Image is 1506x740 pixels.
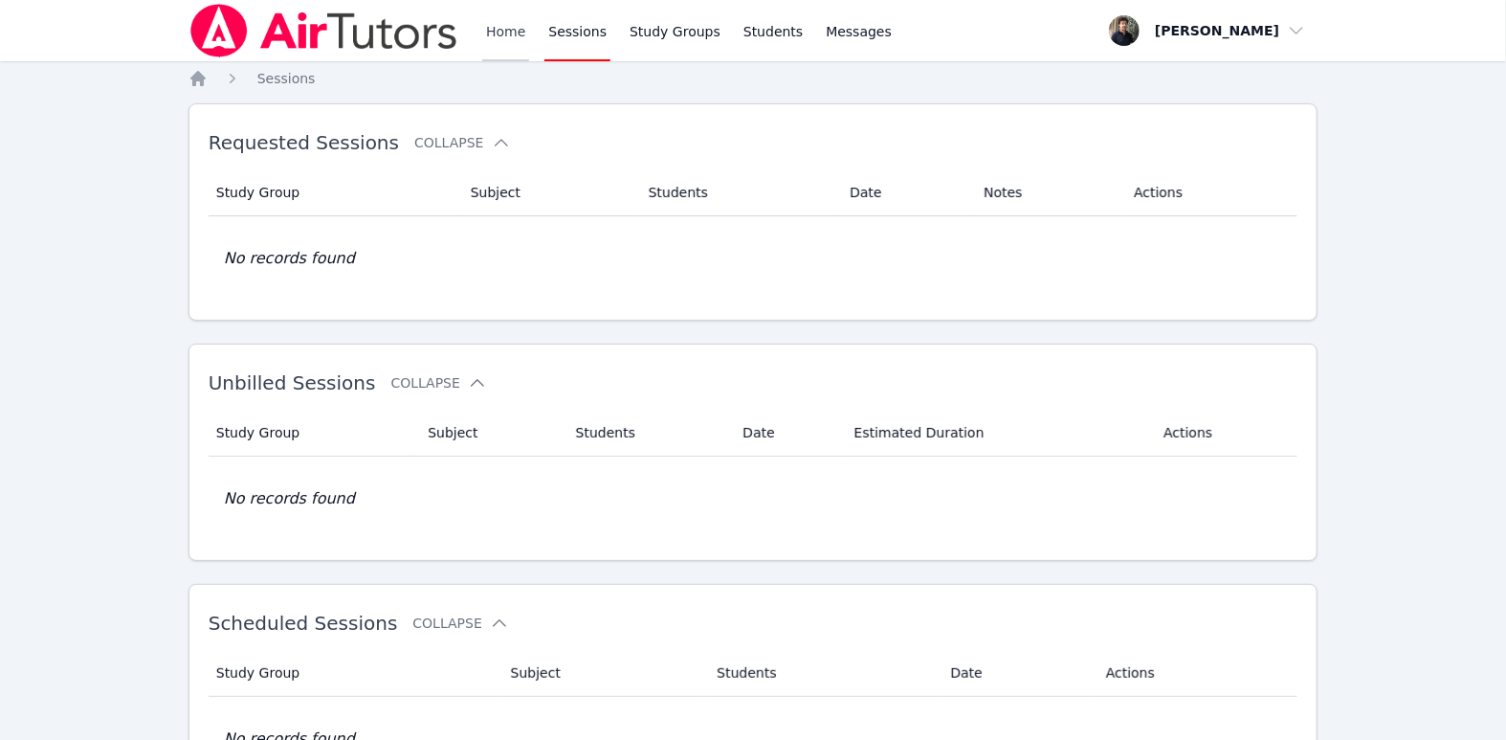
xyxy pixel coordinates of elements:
th: Actions [1095,650,1297,697]
td: No records found [209,216,1298,301]
th: Subject [499,650,706,697]
button: Collapse [412,614,508,633]
th: Subject [416,410,564,457]
th: Date [939,650,1094,697]
th: Study Group [209,169,459,216]
th: Students [637,169,839,216]
th: Students [565,410,732,457]
th: Notes [972,169,1122,216]
a: Sessions [257,69,316,88]
td: No records found [209,457,1298,541]
th: Date [731,410,842,457]
th: Actions [1122,169,1297,216]
span: Messages [826,22,892,41]
span: Sessions [257,71,316,86]
th: Subject [459,169,637,216]
th: Study Group [209,650,499,697]
th: Students [705,650,939,697]
button: Collapse [391,373,487,392]
th: Estimated Duration [843,410,1153,457]
img: Air Tutors [188,4,459,57]
button: Collapse [414,133,510,152]
nav: Breadcrumb [188,69,1318,88]
th: Date [838,169,972,216]
th: Actions [1152,410,1297,457]
span: Scheduled Sessions [209,612,398,635]
span: Unbilled Sessions [209,371,376,394]
span: Requested Sessions [209,131,399,154]
th: Study Group [209,410,416,457]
